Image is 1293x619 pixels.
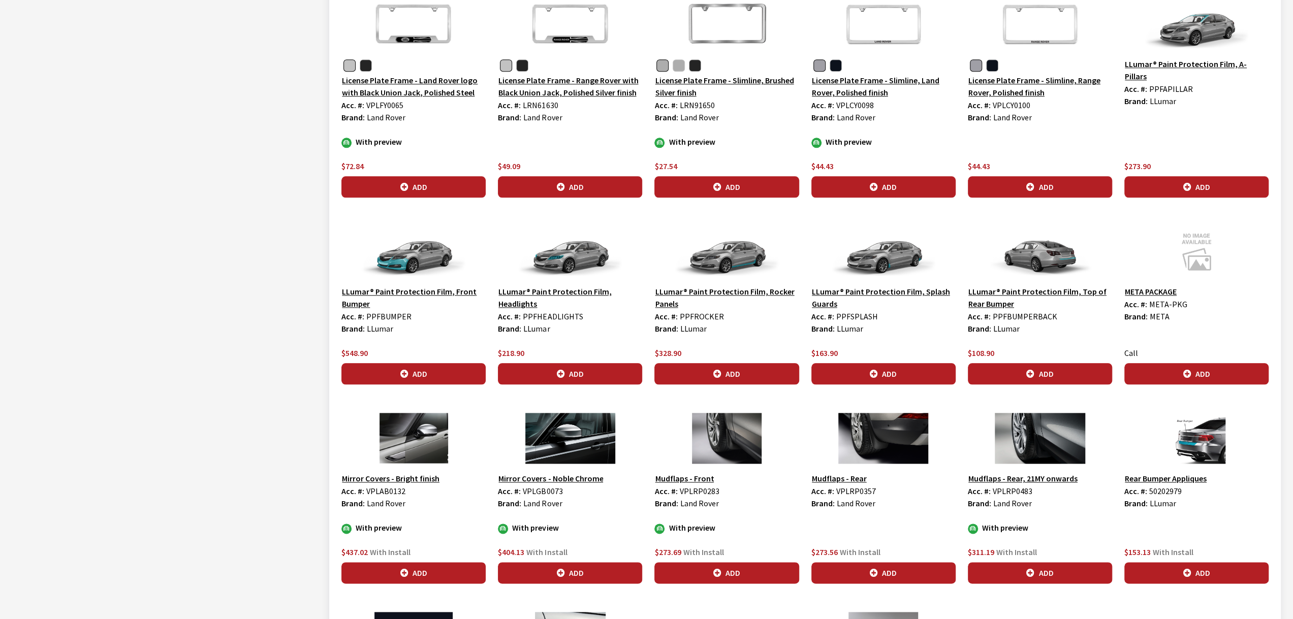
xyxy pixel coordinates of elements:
img: Image for Mudflaps - Rear, 21MY onwards [968,413,1112,464]
span: LLumar [1150,96,1176,106]
span: $163.90 [811,348,838,358]
span: Land Rover [523,112,562,122]
label: Acc. #: [811,485,834,497]
button: Mudflaps - Front [654,472,714,485]
div: With preview [811,136,956,148]
span: PPFROCKER [679,311,723,321]
img: Image for LLumar® Paint Protection Film, Front Bumper [341,226,486,277]
span: PPFHEADLIGHTS [523,311,583,321]
button: Silver [673,59,685,72]
span: VPLCY0098 [836,100,874,110]
span: With Install [683,547,723,557]
span: $273.90 [1124,161,1151,171]
button: Mirror Covers - Bright finish [341,472,440,485]
label: Acc. #: [968,99,991,111]
label: Brand: [811,111,835,123]
label: Brand: [968,322,991,335]
label: Acc. #: [968,310,991,322]
span: $44.43 [811,161,834,171]
label: Acc. #: [498,310,521,322]
img: Image for LLumar® Paint Protection Film, Rocker Panels [654,226,799,277]
span: 50202979 [1149,486,1182,496]
label: Acc. #: [1124,485,1147,497]
span: Land Rover [523,498,562,508]
span: LLumar [1150,498,1176,508]
label: Brand: [1124,95,1148,107]
label: Acc. #: [341,485,364,497]
button: Mudflaps - Rear [811,472,867,485]
span: With Install [996,547,1037,557]
span: VPLRP0483 [993,486,1032,496]
label: Brand: [1124,310,1148,322]
label: Acc. #: [498,99,521,111]
img: Image for LLumar® Paint Protection Film, Top of Rear Bumper [968,226,1112,277]
span: LRN91650 [679,100,714,110]
label: Brand: [654,111,678,123]
span: Land Rover [367,498,405,508]
span: VPLGB0073 [523,486,562,496]
span: $404.13 [498,547,524,557]
img: Image for Mudflaps - Front [654,413,799,464]
label: Brand: [341,322,365,335]
span: VPLRP0357 [836,486,876,496]
span: VPLFY0065 [366,100,403,110]
button: Add [341,562,486,583]
button: Add [1124,363,1269,384]
span: LLumar [523,323,550,334]
button: Matte Black [516,59,528,72]
button: License Plate Frame - Slimline, Land Rover, Polished finish [811,74,956,99]
img: Image for LLumar® Paint Protection Film, Splash Guards [811,226,956,277]
img: Image for META PACKAGE [1124,226,1269,277]
span: LRN61630 [523,100,558,110]
label: Brand: [341,111,365,123]
label: Brand: [498,497,521,509]
label: Brand: [968,111,991,123]
button: Rear Bumper Appliques [1124,472,1207,485]
span: $153.13 [1124,547,1151,557]
label: Brand: [1124,497,1148,509]
button: Add [498,562,642,583]
button: License Plate Frame - Slimline, Range Rover, Polished finish [968,74,1112,99]
span: VPLRP0283 [679,486,719,496]
div: With preview [968,522,1112,534]
span: Land Rover [680,498,718,508]
button: Add [811,176,956,198]
button: Black [986,59,998,72]
button: Add [654,176,799,198]
label: Acc. #: [1124,83,1147,95]
button: Silver [656,59,669,72]
img: Image for Mudflaps - Rear [811,413,956,464]
button: Add [968,363,1112,384]
button: Polished Silver [343,59,356,72]
label: Acc. #: [654,310,677,322]
span: PPFSPLASH [836,311,878,321]
span: With Install [1153,547,1193,557]
label: Brand: [654,322,678,335]
button: License Plate Frame - Slimline, Brushed Silver finish [654,74,799,99]
span: LLumar [367,323,393,334]
span: PPFBUMPERBACK [993,311,1057,321]
span: $108.90 [968,348,994,358]
button: Add [498,176,642,198]
span: $44.43 [968,161,990,171]
span: META [1150,311,1170,321]
button: Add [968,562,1112,583]
img: Image for Mirror Covers - Bright finish [341,413,486,464]
label: Brand: [968,497,991,509]
span: $437.02 [341,547,368,557]
button: Black [830,59,842,72]
span: Land Rover [680,112,718,122]
button: Add [498,363,642,384]
span: $218.90 [498,348,524,358]
button: Add [811,562,956,583]
label: Acc. #: [654,99,677,111]
button: Add [1124,562,1269,583]
label: Acc. #: [811,99,834,111]
label: Acc. #: [498,485,521,497]
span: PPFBUMPER [366,311,412,321]
button: LLumar® Paint Protection Film, Headlights [498,285,642,310]
span: With Install [370,547,411,557]
button: Mudflaps - Rear, 21MY onwards [968,472,1078,485]
span: $27.54 [654,161,677,171]
span: META-PKG [1149,299,1187,309]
